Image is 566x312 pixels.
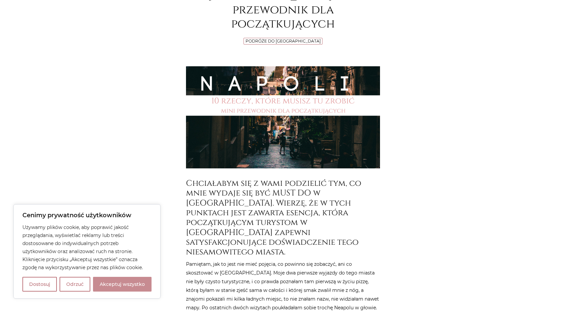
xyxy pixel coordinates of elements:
[246,38,321,44] a: Podróże do [GEOGRAPHIC_DATA]
[22,223,152,271] p: Używamy plików cookie, aby poprawić jakość przeglądania, wyświetlać reklamy lub treści dostosowan...
[93,277,152,292] button: Akceptuj wszystko
[186,178,380,257] h3: Chciałabym się z wami podzielić tym, co mnie wydaje się być MUST DO w [GEOGRAPHIC_DATA]. Wierzę, ...
[22,277,57,292] button: Dostosuj
[60,277,90,292] button: Odrzuć
[22,211,152,219] p: Cenimy prywatność użytkowników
